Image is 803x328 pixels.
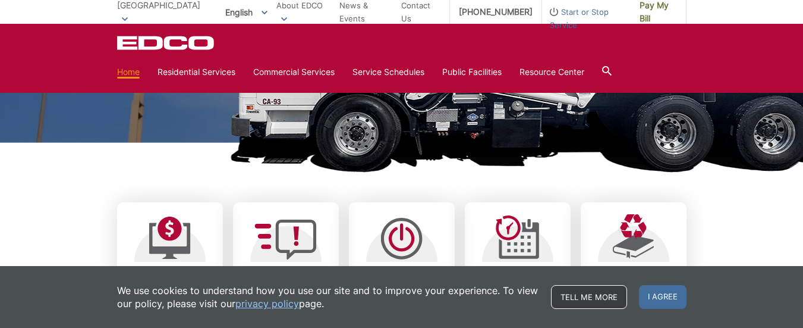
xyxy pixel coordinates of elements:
[551,285,627,309] a: Tell me more
[519,65,584,79] a: Resource Center
[442,65,502,79] a: Public Facilities
[158,65,235,79] a: Residential Services
[235,297,299,310] a: privacy policy
[117,65,140,79] a: Home
[117,36,216,50] a: EDCD logo. Return to the homepage.
[352,65,424,79] a: Service Schedules
[216,2,276,22] span: English
[253,65,335,79] a: Commercial Services
[117,284,539,310] p: We use cookies to understand how you use our site and to improve your experience. To view our pol...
